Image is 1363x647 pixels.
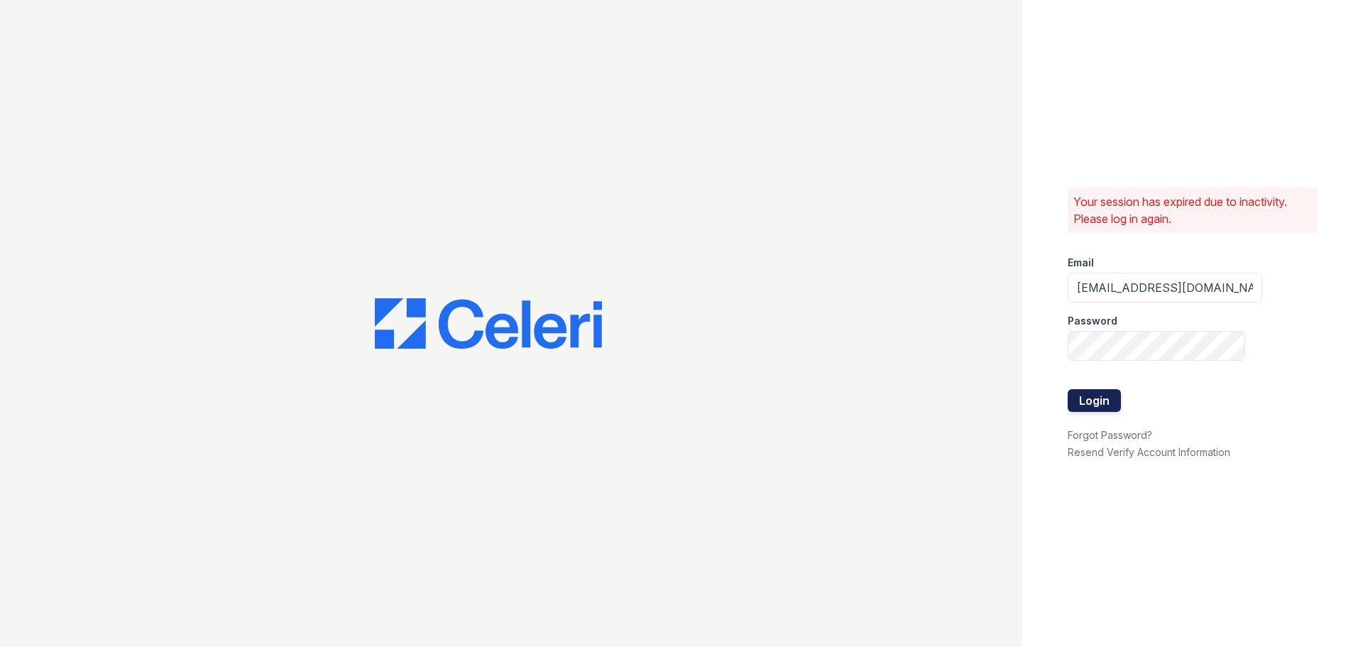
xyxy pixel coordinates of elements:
[375,298,602,349] img: CE_Logo_Blue-a8612792a0a2168367f1c8372b55b34899dd931a85d93a1a3d3e32e68fde9ad4.png
[1068,389,1121,412] button: Login
[1068,446,1230,458] a: Resend Verify Account Information
[1068,314,1117,328] label: Password
[1068,256,1094,270] label: Email
[1073,193,1312,227] p: Your session has expired due to inactivity. Please log in again.
[1068,429,1152,441] a: Forgot Password?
